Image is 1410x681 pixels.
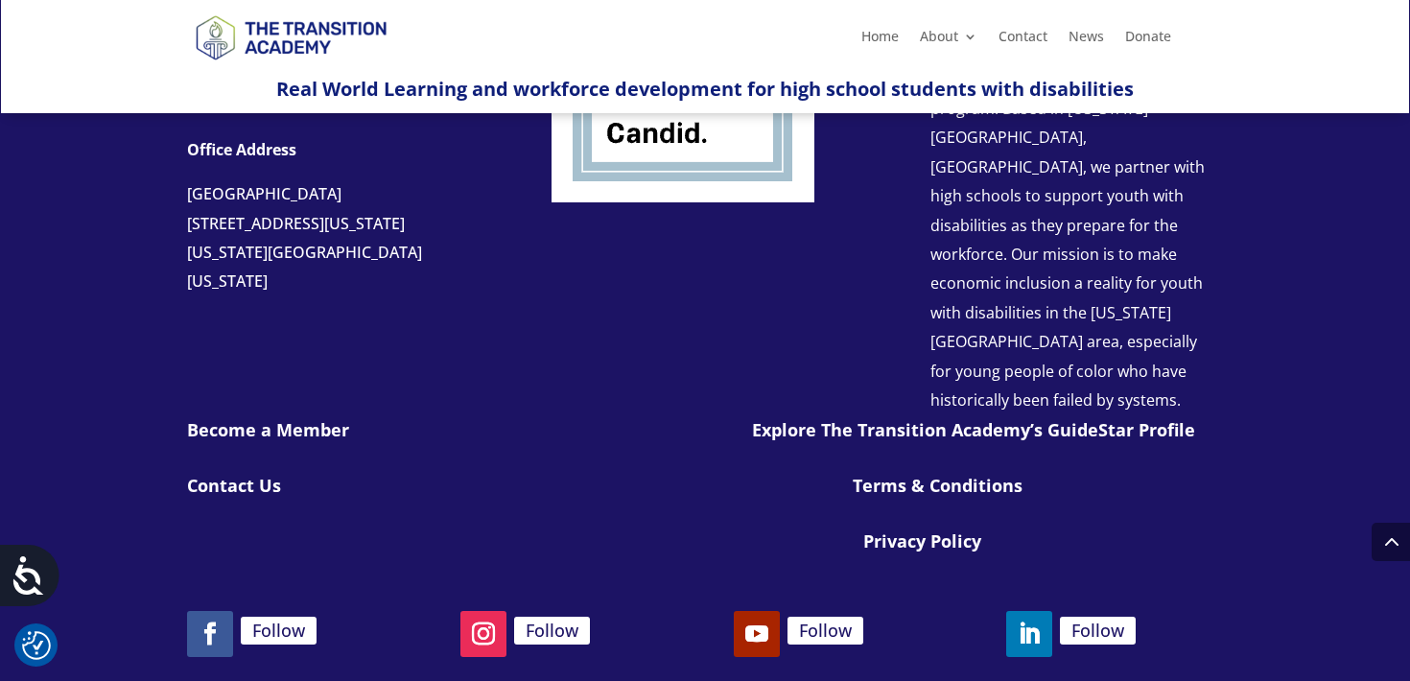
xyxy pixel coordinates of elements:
[1006,611,1052,657] a: Follow on LinkedIn
[187,179,494,312] p: [GEOGRAPHIC_DATA] [US_STATE][GEOGRAPHIC_DATA][US_STATE]
[863,529,981,552] a: Privacy Policy
[853,474,1022,497] a: Terms & Conditions
[1125,30,1171,51] a: Donate
[999,30,1047,51] a: Contact
[861,30,899,51] a: Home
[187,139,296,160] strong: Office Address
[241,617,317,645] a: Follow
[187,213,405,234] span: [STREET_ADDRESS][US_STATE]
[734,611,780,657] a: Follow on Youtube
[22,631,51,660] button: Cookie Settings
[930,11,1205,411] span: The Transition Academy (TTA) is [GEOGRAPHIC_DATA], [US_STATE]’s most comprehensive transition pro...
[22,631,51,660] img: Revisit consent button
[187,611,233,657] a: Follow on Facebook
[187,57,394,75] a: Logo-Noticias
[752,418,1195,441] a: Explore The Transition Academy’s GuideStar Profile
[920,30,977,51] a: About
[187,418,349,441] a: Become a Member
[514,617,590,645] a: Follow
[460,611,506,657] a: Follow on Instagram
[1069,30,1104,51] a: News
[276,76,1134,102] span: Real World Learning and workforce development for high school students with disabilities
[552,188,814,206] a: Logo-Noticias
[1060,617,1136,645] a: Follow
[787,617,863,645] a: Follow
[187,474,281,497] a: Contact Us
[187,3,394,71] img: TTA Brand_TTA Primary Logo_Horizontal_Light BG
